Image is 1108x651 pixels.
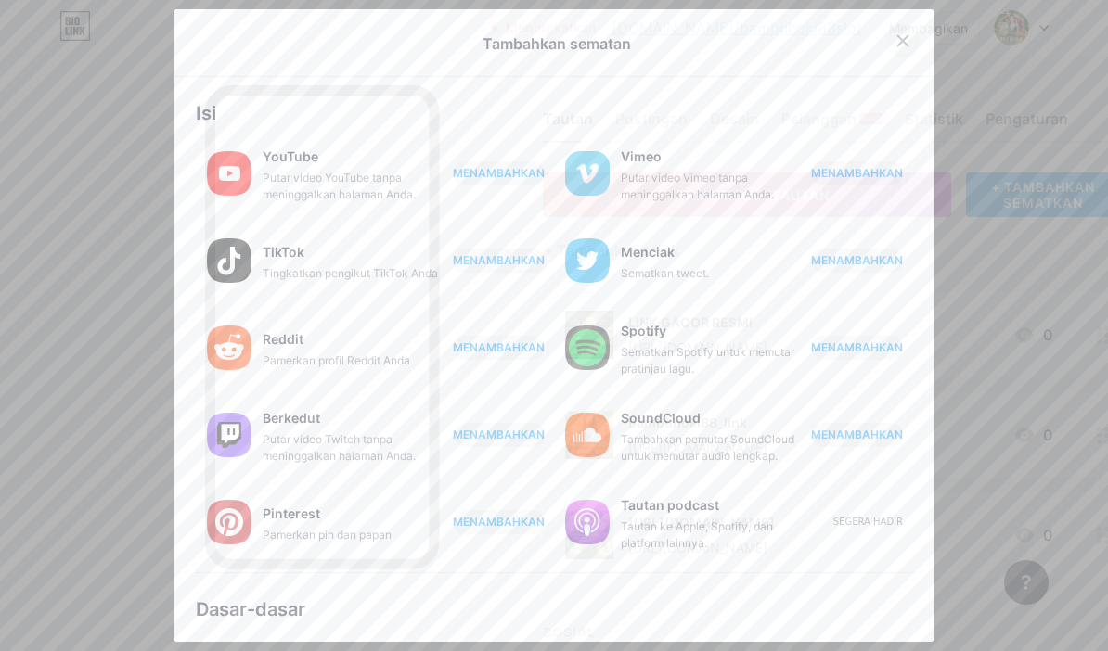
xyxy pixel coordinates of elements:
[263,432,416,463] font: Putar video Twitch tanpa meninggalkan halaman Anda.
[811,253,903,267] font: MENAMBAHKAN
[621,432,794,463] font: Tambahkan pemutar SoundCloud untuk memutar audio lengkap.
[263,353,410,367] font: Pamerkan profil Reddit Anda
[263,266,438,280] font: Tingkatkan pengikut TikTok Anda
[453,510,545,534] button: MENAMBAHKAN
[621,148,662,164] font: Vimeo
[621,323,666,338] font: Spotify
[453,340,545,354] font: MENAMBAHKAN
[263,528,392,542] font: Pamerkan pin dan papan
[621,410,701,426] font: SoundCloud
[453,161,545,185] button: MENAMBAHKAN
[621,244,675,260] font: Menciak
[453,428,545,441] font: MENAMBAHKAN
[565,151,610,196] img: vimeo
[207,151,251,196] img: Youtube
[621,171,774,201] font: Putar video Vimeo tanpa meninggalkan halaman Anda.
[263,505,320,521] font: Pinterest
[453,166,545,180] font: MENAMBAHKAN
[811,423,903,447] button: MENAMBAHKAN
[263,331,303,347] font: Reddit
[453,423,545,447] button: MENAMBAHKAN
[811,166,903,180] font: MENAMBAHKAN
[263,148,318,164] font: YouTube
[483,34,631,53] font: Tambahkan sematan
[196,598,305,620] font: Dasar-dasar
[833,517,903,527] font: Segera hadir
[621,497,719,513] font: Tautan podcast
[565,325,610,370] img: Spotify
[453,336,545,360] button: MENAMBAHKAN
[263,244,304,260] font: TikTok
[811,428,903,441] font: MENAMBAHKAN
[811,340,903,354] font: MENAMBAHKAN
[621,345,794,376] font: Sematkan Spotify untuk memutar pratinjau lagu.
[565,500,610,544] img: tautan podcast
[207,325,251,370] img: reddit
[565,238,610,283] img: twitter
[811,249,903,273] button: MENAMBAHKAN
[207,238,251,283] img: tiktok
[565,413,610,457] img: soundcloud
[207,500,251,544] img: Pinterest
[453,515,545,529] font: MENAMBAHKAN
[453,249,545,273] button: MENAMBAHKAN
[453,253,545,267] font: MENAMBAHKAN
[263,171,416,201] font: Putar video YouTube tanpa meninggalkan halaman Anda.
[263,410,320,426] font: Berkedut
[207,413,251,457] img: berkedut
[621,519,773,550] font: Tautan ke Apple, Spotify, dan platform lainnya.
[621,266,709,280] font: Sematkan tweet.
[811,161,903,185] button: MENAMBAHKAN
[196,102,216,124] font: Isi
[811,336,903,360] button: MENAMBAHKAN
